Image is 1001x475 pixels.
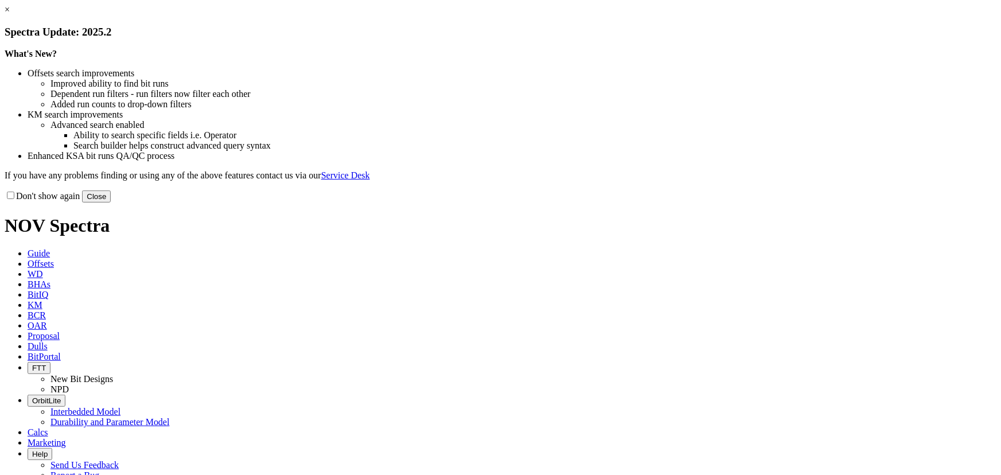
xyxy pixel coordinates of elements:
span: FTT [32,364,46,372]
span: KM [28,300,42,310]
a: Interbedded Model [50,407,120,416]
a: NPD [50,384,69,394]
span: Marketing [28,438,66,447]
li: Improved ability to find bit runs [50,79,996,89]
span: BHAs [28,279,50,289]
span: Guide [28,248,50,258]
span: OAR [28,321,47,330]
span: WD [28,269,43,279]
li: Advanced search enabled [50,120,996,130]
span: Help [32,450,48,458]
a: Send Us Feedback [50,460,119,470]
li: Ability to search specific fields i.e. Operator [73,130,996,141]
input: Don't show again [7,192,14,199]
button: Close [82,190,111,203]
p: If you have any problems finding or using any of the above features contact us via our [5,170,996,181]
a: × [5,5,10,14]
a: New Bit Designs [50,374,113,384]
h1: NOV Spectra [5,215,996,236]
span: Proposal [28,331,60,341]
li: Dependent run filters - run filters now filter each other [50,89,996,99]
li: KM search improvements [28,110,996,120]
h3: Spectra Update: 2025.2 [5,26,996,38]
a: Durability and Parameter Model [50,417,170,427]
strong: What's New? [5,49,57,59]
span: Offsets [28,259,54,268]
span: BitPortal [28,352,61,361]
li: Search builder helps construct advanced query syntax [73,141,996,151]
span: BitIQ [28,290,48,299]
span: Calcs [28,427,48,437]
span: OrbitLite [32,396,61,405]
a: Service Desk [321,170,370,180]
li: Added run counts to drop-down filters [50,99,996,110]
span: BCR [28,310,46,320]
label: Don't show again [5,191,80,201]
li: Enhanced KSA bit runs QA/QC process [28,151,996,161]
li: Offsets search improvements [28,68,996,79]
span: Dulls [28,341,48,351]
